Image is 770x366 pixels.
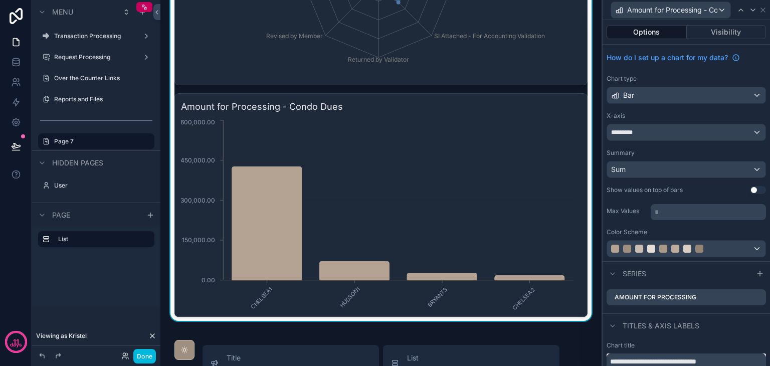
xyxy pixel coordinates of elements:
label: List [58,235,146,243]
button: Sum [607,161,766,178]
text: HUDSON1 [338,286,361,309]
label: Over the Counter Links [54,74,148,82]
label: Transaction Processing [54,32,134,40]
div: chart [181,118,581,310]
label: X-axis [607,112,625,120]
div: Show values on top of bars [607,186,683,194]
span: Bar [623,90,634,100]
span: Page [52,210,70,220]
button: Options [607,25,687,39]
text: CHELSEA1 [249,286,274,310]
button: Visibility [687,25,766,39]
h3: Amount for Processing - Condo Dues [181,100,581,114]
span: Hidden pages [52,158,103,168]
tspan: 150,000.00 [182,236,215,244]
p: days [10,341,22,349]
tspan: 0.00 [202,276,215,284]
label: Reports and Files [54,95,148,103]
label: Amount for Processing [615,293,696,301]
span: List [407,353,493,363]
tspan: Returned by Validator [348,56,409,63]
span: Menu [52,7,73,17]
button: Bar [607,87,766,104]
span: Series [623,269,646,279]
div: scrollable content [32,227,160,257]
button: Done [133,349,156,363]
tspan: SI Attached - For Accounting Validation [434,32,545,40]
span: Amount for Processing - Condo Dues [627,5,717,15]
tspan: Revised by Member [266,32,323,40]
p: 11 [13,337,19,347]
label: Chart type [607,75,637,83]
span: Title [227,353,289,363]
label: Page 7 [54,137,148,145]
span: How do I set up a chart for my data? [607,53,728,63]
div: scrollable content [651,202,766,220]
a: How do I set up a chart for my data? [607,53,740,63]
span: Sum [611,164,626,174]
span: Titles & Axis labels [623,321,699,331]
label: Chart title [607,341,635,349]
tspan: 300,000.00 [180,197,215,204]
label: Max Values [607,207,647,215]
text: BRYANT3 [426,286,449,308]
label: Request Processing [54,53,134,61]
label: Color Scheme [607,228,647,236]
label: User [54,181,148,190]
label: Summary [607,149,635,157]
tspan: 600,000.00 [180,118,215,126]
tspan: 450,000.00 [180,156,215,164]
text: CHELSEA2 [511,286,536,311]
span: Viewing as Kristel [36,332,87,340]
button: Amount for Processing - Condo Dues [611,2,731,19]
